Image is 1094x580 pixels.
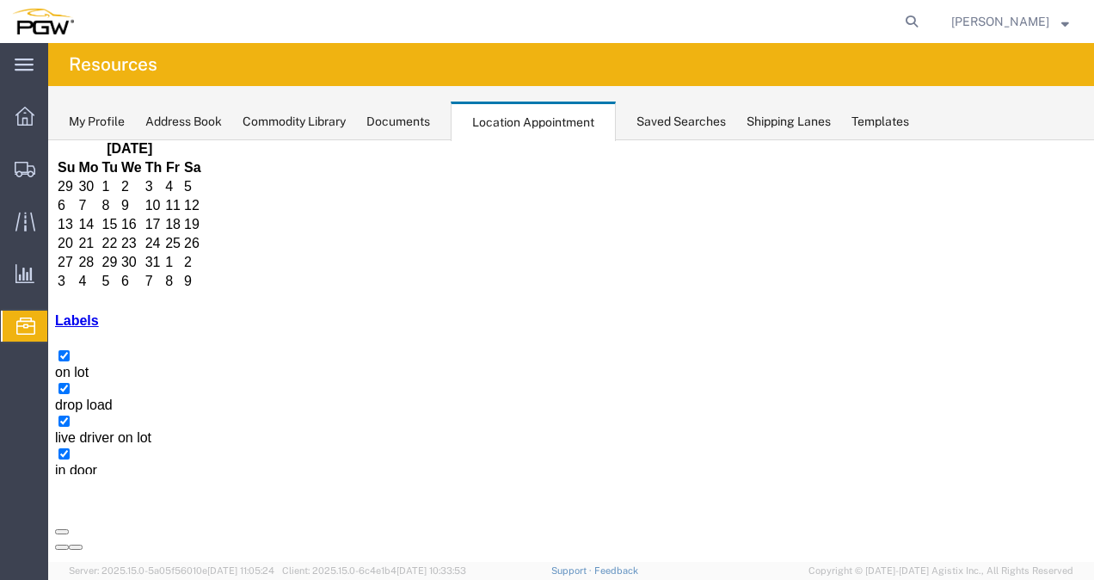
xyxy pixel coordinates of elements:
span: [DATE] 11:05:24 [207,565,274,576]
div: Documents [366,113,430,131]
span: Adrian Castro [951,12,1049,31]
div: Shipping Lanes [747,113,831,131]
a: Support [551,565,594,576]
span: [DATE] 10:33:53 [396,565,466,576]
div: My Profile [69,113,125,131]
div: Address Book [145,113,222,131]
span: Copyright © [DATE]-[DATE] Agistix Inc., All Rights Reserved [808,564,1073,578]
div: Commodity Library [243,113,346,131]
h4: Resources [69,43,157,86]
span: Client: 2025.15.0-6c4e1b4 [282,565,466,576]
span: Server: 2025.15.0-5a05f56010e [69,565,274,576]
iframe: FS Legacy Container [48,140,1094,562]
div: Saved Searches [636,113,726,131]
div: Templates [851,113,909,131]
img: logo [12,9,74,34]
div: Location Appointment [451,102,616,141]
button: [PERSON_NAME] [950,11,1070,32]
a: Feedback [594,565,638,576]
